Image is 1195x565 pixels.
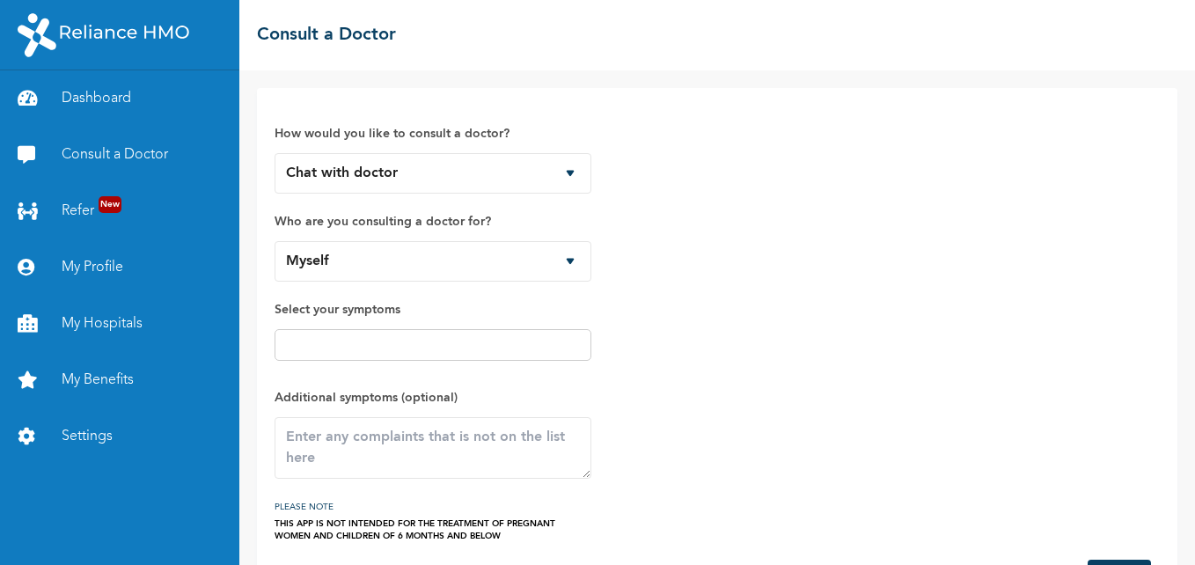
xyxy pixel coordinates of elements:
[275,387,591,408] label: Additional symptoms (optional)
[275,299,591,320] label: Select your symptoms
[275,517,591,542] div: THIS APP IS NOT INTENDED FOR THE TREATMENT OF PREGNANT WOMEN AND CHILDREN OF 6 MONTHS AND BELOW
[18,13,189,57] img: RelianceHMO's Logo
[257,22,396,48] h2: Consult a Doctor
[275,211,591,232] label: Who are you consulting a doctor for?
[99,196,121,213] span: New
[275,123,591,144] label: How would you like to consult a doctor?
[275,496,591,517] h3: PLEASE NOTE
